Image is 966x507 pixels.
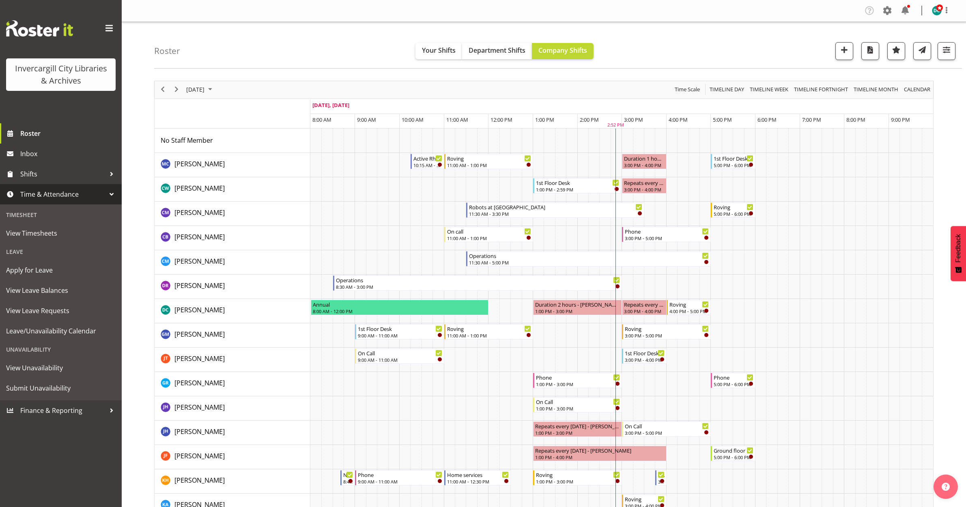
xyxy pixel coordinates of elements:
td: No Staff Member resource [155,129,310,153]
a: [PERSON_NAME] [174,159,225,169]
span: Roster [20,127,118,140]
span: View Leave Balances [6,284,116,296]
div: Glen Tomlinson"s event - 1st Floor Desk Begin From Tuesday, September 30, 2025 at 3:00:00 PM GMT+... [622,348,667,364]
a: [PERSON_NAME] [174,451,225,461]
span: 6:00 PM [757,116,777,123]
div: Invercargill City Libraries & Archives [14,62,108,87]
div: Operations [336,276,620,284]
div: 1:00 PM - 4:00 PM [535,454,665,460]
h4: Roster [154,46,180,56]
div: 3:00 PM - 4:00 PM [624,308,665,314]
div: 5:00 PM - 6:00 PM [714,162,753,168]
span: 5:00 PM [713,116,732,123]
span: Feedback [955,234,962,262]
span: 2:00 PM [580,116,599,123]
div: 1st Floor Desk [536,178,619,187]
div: Unavailability [2,341,120,358]
div: On call [447,227,531,235]
span: Timeline Day [709,84,745,95]
div: 9:00 AM - 11:00 AM [358,478,442,485]
button: Fortnight [793,84,850,95]
span: 7:00 PM [802,116,821,123]
div: Chris Broad"s event - On call Begin From Tuesday, September 30, 2025 at 11:00:00 AM GMT+13:00 End... [444,227,533,242]
a: [PERSON_NAME] [174,378,225,388]
td: Gabriel McKay Smith resource [155,323,310,348]
span: Time Scale [674,84,701,95]
span: [PERSON_NAME] [174,257,225,266]
span: [PERSON_NAME] [174,330,225,339]
span: calendar [903,84,931,95]
span: 1:00 PM [535,116,554,123]
td: Catherine Wilson resource [155,177,310,202]
span: View Timesheets [6,227,116,239]
div: 11:00 AM - 12:30 PM [447,478,509,485]
span: 8:00 AM [312,116,331,123]
a: [PERSON_NAME] [174,354,225,363]
span: Finance & Reporting [20,404,105,417]
div: Grace Roscoe-Squires"s event - Phone Begin From Tuesday, September 30, 2025 at 1:00:00 PM GMT+13:... [533,373,622,388]
div: Kaela Harley"s event - New book tagging Begin From Tuesday, September 30, 2025 at 3:45:00 PM GMT+... [655,470,666,486]
td: Cindy Mulrooney resource [155,250,310,275]
button: Send a list of all shifts for the selected filtered period to all rostered employees. [913,42,931,60]
div: 1:00 PM - 3:00 PM [536,381,620,387]
div: Repeats every [DATE] - [PERSON_NAME] [535,446,665,454]
span: Time & Attendance [20,188,105,200]
div: Phone [358,470,442,479]
div: On Call [536,397,620,406]
span: 8:00 PM [846,116,865,123]
div: Chris Broad"s event - Phone Begin From Tuesday, September 30, 2025 at 3:00:00 PM GMT+13:00 Ends A... [622,227,711,242]
a: [PERSON_NAME] [174,281,225,290]
span: [PERSON_NAME] [174,403,225,412]
div: On Call [358,349,442,357]
div: Timesheet [2,206,120,223]
div: Aurora Catu"s event - Duration 1 hours - Aurora Catu Begin From Tuesday, September 30, 2025 at 3:... [622,154,667,169]
div: 3:45 PM - 4:00 PM [658,478,664,485]
div: 9:00 AM - 11:00 AM [358,332,442,339]
a: [PERSON_NAME] [174,475,225,485]
div: Repeats every [DATE] - [PERSON_NAME] [624,300,665,308]
td: Aurora Catu resource [155,153,310,177]
div: Gabriel McKay Smith"s event - 1st Floor Desk Begin From Tuesday, September 30, 2025 at 9:00:00 AM... [355,324,444,339]
div: 1st Floor Desk [358,324,442,333]
div: Kaela Harley"s event - Newspapers Begin From Tuesday, September 30, 2025 at 8:40:00 AM GMT+13:00 ... [340,470,355,486]
div: 3:00 PM - 4:00 PM [624,162,665,168]
div: Repeats every [DATE] - [PERSON_NAME] [624,178,665,187]
button: Highlight an important date within the roster. [887,42,905,60]
div: On Call [625,422,709,430]
div: Duration 1 hours - [PERSON_NAME] [624,154,665,162]
div: 9:00 AM - 11:00 AM [358,357,442,363]
div: 1:00 PM - 3:00 PM [535,430,620,436]
img: donald-cunningham11616.jpg [932,6,942,15]
span: Your Shifts [422,46,456,55]
span: Company Shifts [538,46,587,55]
span: [PERSON_NAME] [174,427,225,436]
button: Add a new shift [835,42,853,60]
div: 11:30 AM - 5:00 PM [469,259,709,266]
span: [PERSON_NAME] [174,159,225,168]
div: New book tagging [658,470,664,479]
td: Chamique Mamolo resource [155,202,310,226]
span: 11:00 AM [446,116,468,123]
div: Phone [536,373,620,381]
div: 2:52 PM [607,122,624,129]
span: [PERSON_NAME] [174,232,225,241]
div: Leave [2,243,120,260]
div: Roving [625,324,709,333]
span: [PERSON_NAME] [174,208,225,217]
div: Kaela Harley"s event - Roving Begin From Tuesday, September 30, 2025 at 1:00:00 PM GMT+13:00 Ends... [533,470,622,486]
span: 3:00 PM [624,116,643,123]
a: Apply for Leave [2,260,120,280]
span: [PERSON_NAME] [174,305,225,314]
button: Your Shifts [415,43,462,59]
a: [PERSON_NAME] [174,183,225,193]
span: Inbox [20,148,118,160]
div: Robots at [GEOGRAPHIC_DATA] [469,203,642,211]
a: No Staff Member [161,135,213,145]
a: [PERSON_NAME] [174,305,225,315]
div: Cindy Mulrooney"s event - Operations Begin From Tuesday, September 30, 2025 at 11:30:00 AM GMT+13... [466,251,711,266]
span: [PERSON_NAME] [174,476,225,485]
div: Roving [536,470,620,479]
a: [PERSON_NAME] [174,402,225,412]
div: 8:40 AM - 9:00 AM [343,478,353,485]
div: Debra Robinson"s event - Operations Begin From Tuesday, September 30, 2025 at 8:30:00 AM GMT+13:0... [333,275,622,291]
